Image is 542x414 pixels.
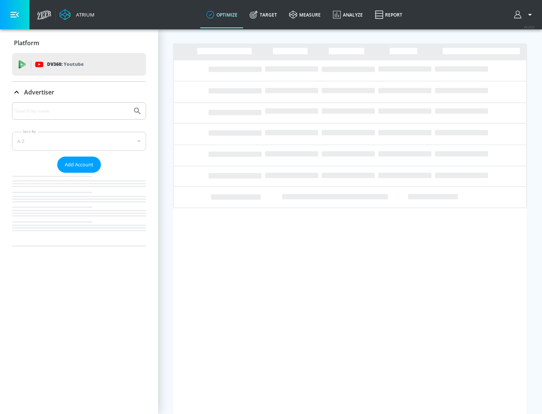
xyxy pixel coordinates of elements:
p: Youtube [64,60,84,68]
a: Atrium [59,9,94,20]
div: DV360: Youtube [12,53,146,76]
label: Sort By [21,129,38,134]
a: Analyze [327,1,369,28]
input: Search by name [15,106,129,116]
p: Platform [14,39,39,47]
button: Add Account [57,157,101,173]
nav: list of Advertiser [12,173,146,246]
a: Report [369,1,408,28]
a: measure [283,1,327,28]
span: v 4.24.0 [524,25,534,29]
a: Target [244,1,283,28]
div: Advertiser [12,82,146,103]
a: optimize [200,1,244,28]
span: Add Account [65,160,93,169]
div: A-Z [12,132,146,151]
div: Atrium [73,11,94,18]
p: DV360: [47,60,84,68]
div: Platform [12,32,146,53]
div: Advertiser [12,102,146,246]
p: Advertiser [24,88,54,96]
